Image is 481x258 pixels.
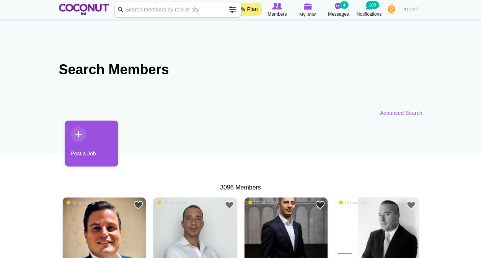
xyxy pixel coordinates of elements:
[67,200,96,205] span: 13 hours ago
[354,2,385,18] a: Notifications Notifications 109
[267,10,287,18] span: Members
[335,3,342,10] img: Messages
[134,200,143,210] a: Add to Favourites
[225,200,234,210] a: Add to Favourites
[59,4,109,15] img: Home
[328,10,349,18] span: Messages
[65,121,118,167] a: Post a Job
[340,1,348,9] small: 4
[315,200,325,210] a: Add to Favourites
[299,11,316,18] span: My Jobs
[59,183,422,192] div: 3096 Members
[406,200,416,210] a: Add to Favourites
[304,3,312,10] img: My Jobs
[235,3,262,16] a: My Plan
[400,2,422,17] a: العربية
[366,3,372,10] img: Notifications
[248,200,278,205] span: 14 hours ago
[59,60,422,79] h2: Search Members
[272,3,282,10] img: Browse Members
[157,200,187,205] span: 14 hours ago
[59,121,113,172] li: 1 / 1
[339,200,369,205] span: 19 hours ago
[380,109,422,117] a: Advanced Search
[262,2,293,18] a: Browse Members Members
[323,2,354,18] a: Messages Messages 4
[293,2,323,18] a: My Jobs My Jobs
[357,10,382,18] span: Notifications
[115,2,241,17] input: Search members by role or city
[366,1,379,9] small: 109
